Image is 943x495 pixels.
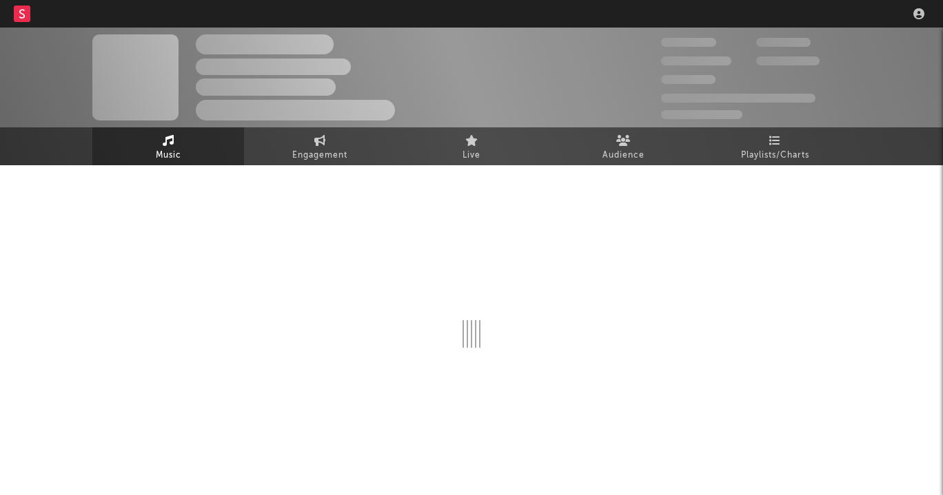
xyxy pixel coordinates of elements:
span: 100,000 [756,38,811,47]
a: Audience [547,127,699,165]
span: Jump Score: 85.0 [661,110,742,119]
a: Engagement [244,127,396,165]
span: Engagement [292,147,347,164]
span: 50,000,000 [661,56,731,65]
span: Live [463,147,480,164]
a: Playlists/Charts [699,127,851,165]
span: 100,000 [661,75,716,84]
span: 300,000 [661,38,716,47]
span: 1,000,000 [756,56,820,65]
span: Audience [602,147,645,164]
span: 50,000,000 Monthly Listeners [661,94,815,103]
a: Music [92,127,244,165]
a: Live [396,127,547,165]
span: Music [156,147,181,164]
span: Playlists/Charts [741,147,809,164]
